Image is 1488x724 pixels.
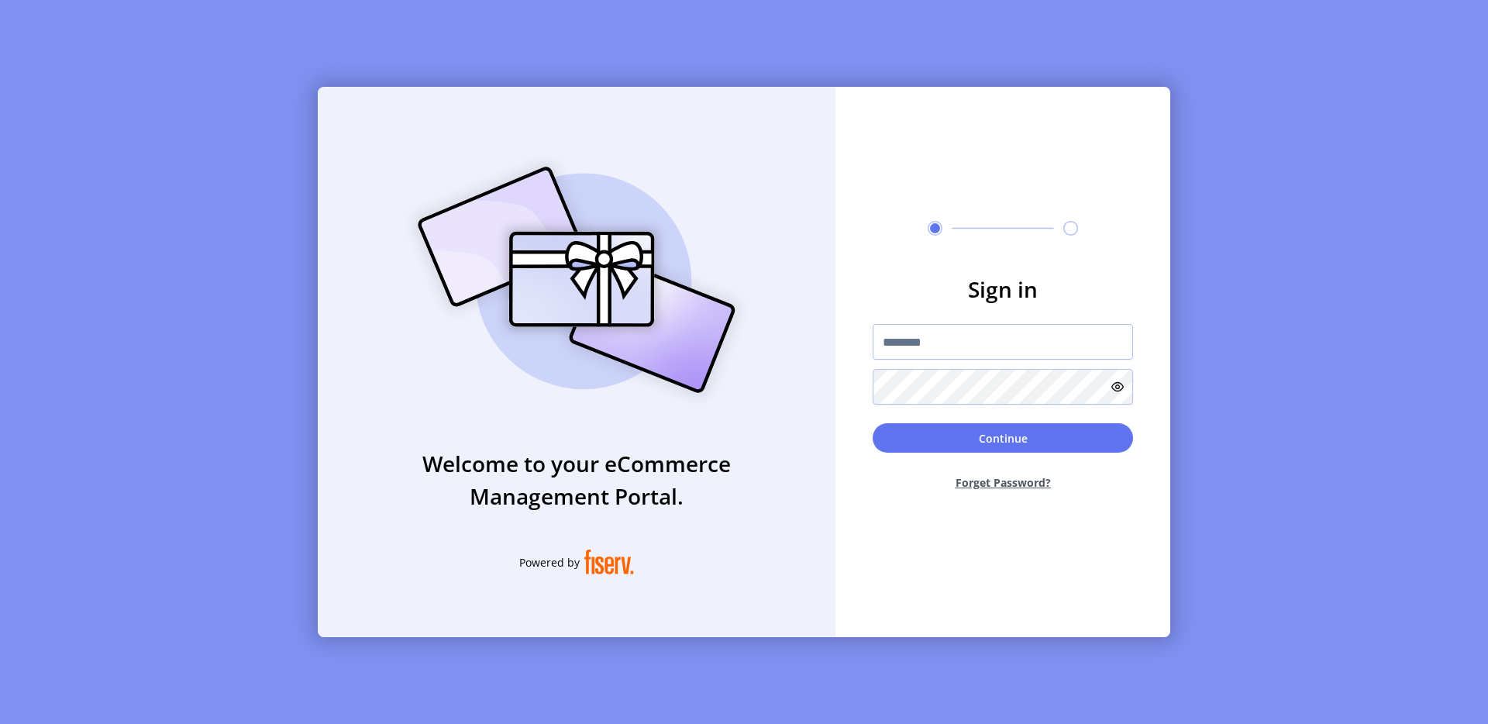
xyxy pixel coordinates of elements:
[873,273,1133,305] h3: Sign in
[519,554,580,571] span: Powered by
[318,447,835,512] h3: Welcome to your eCommerce Management Portal.
[873,462,1133,503] button: Forget Password?
[394,150,759,410] img: card_Illustration.svg
[873,423,1133,453] button: Continue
